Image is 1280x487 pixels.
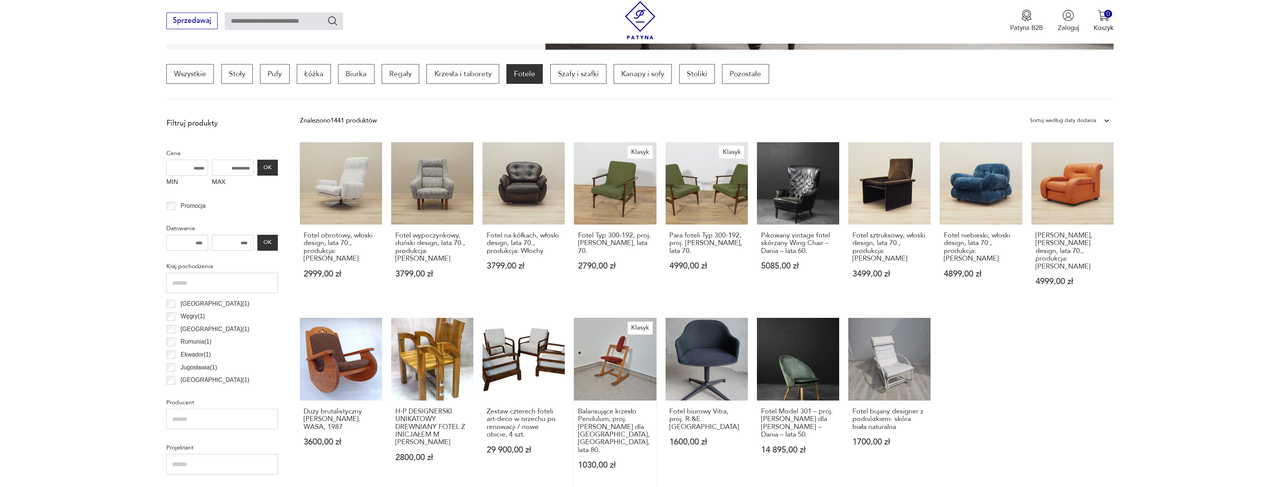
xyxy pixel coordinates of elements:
a: Zestaw czterech foteli art-deco w orzechu po renowacji / nowe obicie, 4 szt.Zestaw czterech fotel... [483,318,565,487]
a: Sprzedawaj [166,18,218,24]
a: Fotel obrotowy, włoski design, lata 70., produkcja: WłochyFotel obrotowy, włoski design, lata 70.... [300,142,382,303]
a: Krzesła i taborety [426,64,499,84]
button: OK [257,160,278,176]
p: Biurka [338,64,374,84]
p: 3499,00 zł [852,270,927,278]
div: Znaleziono 1441 produktów [300,116,377,126]
p: Jugosławia ( 1 ) [181,363,217,372]
a: Stoliki [679,64,715,84]
p: Patyna B2B [1010,24,1043,32]
button: OK [257,235,278,251]
img: Ikonka użytkownika [1062,9,1074,21]
div: 0 [1104,10,1112,18]
p: Projektant [166,443,278,452]
a: Fotel biurowy Vitra, proj. R.&E. BouroullecFotel biurowy Vitra, proj. R.&E. [GEOGRAPHIC_DATA]1600... [666,318,748,487]
h3: Duży brutalistyczny [PERSON_NAME]. WASA, 1987 [304,408,378,431]
p: Producent [166,397,278,407]
a: KlasykFotel Typ 300-192, proj. J. Kędziorek, lata 70.Fotel Typ 300-192, proj. [PERSON_NAME], lata... [574,142,656,303]
button: 0Koszyk [1094,9,1114,32]
h3: Fotel niebieski, włoski design, lata 70., produkcja: [PERSON_NAME] [944,232,1018,263]
p: Rumunia ( 1 ) [181,337,212,347]
h3: Fotel na kółkach, włoski design, lata 70., produkcja: Włochy [487,232,561,255]
p: Zaloguj [1058,24,1079,32]
p: 2790,00 zł [578,262,652,270]
p: 1700,00 zł [852,438,927,446]
a: Pozostałe [722,64,769,84]
h3: Zestaw czterech foteli art-deco w orzechu po renowacji / nowe obicie, 4 szt. [487,408,561,439]
h3: Fotel obrotowy, włoski design, lata 70., produkcja: [PERSON_NAME] [304,232,378,263]
h3: Balansujące krzesło Pendulum, proj. [PERSON_NAME] dla [GEOGRAPHIC_DATA], [GEOGRAPHIC_DATA], lata 80. [578,408,652,454]
a: Fotel sztruksowy, włoski design, lata 70., produkcja: WłochyFotel sztruksowy, włoski design, lata... [848,142,931,303]
a: Duży brutalistyczny fotel bujany. WASA, 1987Duży brutalistyczny [PERSON_NAME]. WASA, 19873600,00 zł [300,318,382,487]
h3: Pikowany vintage fotel skórzany Wing Chair – Dania – lata 60. [761,232,835,255]
p: Koszyk [1094,24,1114,32]
button: Zaloguj [1058,9,1079,32]
p: 4990,00 zł [669,262,744,270]
p: 1030,00 zł [578,461,652,469]
label: MAX [212,176,254,190]
a: Fotel rudy, duński design, lata 70., produkcja: Dania[PERSON_NAME], [PERSON_NAME] design, lata 70... [1031,142,1114,303]
p: [GEOGRAPHIC_DATA] ( 1 ) [181,375,249,385]
p: Promocja [181,201,206,211]
img: Ikona medalu [1021,9,1032,21]
h3: Fotel wypoczynkowy, duński design, lata 70., produkcja: [PERSON_NAME] [395,232,470,263]
p: Węgry ( 1 ) [181,311,205,321]
a: H-P DESIGNERSKI UNIKATOWY DREWNIANY FOTEL Z INICJAŁEM M JEDYNY J.SUHADOLCH-P DESIGNERSKI UNIKATOW... [391,318,473,487]
h3: Fotel bujany designer z podnóżkiem- skóra biała naturalna [852,408,927,431]
a: Ikona medaluPatyna B2B [1010,9,1043,32]
a: Wszystkie [166,64,214,84]
h3: Para foteli Typ 300-192, proj. [PERSON_NAME], lata 70. [669,232,744,255]
img: Patyna - sklep z meblami i dekoracjami vintage [621,1,660,39]
p: 2800,00 zł [395,454,470,462]
p: 29 900,00 zł [487,446,561,454]
a: Fotele [506,64,543,84]
div: Sortuj według daty dodania [1030,116,1096,126]
p: Łóżka [297,64,331,84]
p: 2999,00 zł [304,270,378,278]
h3: Fotel Model 301 – proj. [PERSON_NAME] dla [PERSON_NAME] – Dania – lata 50. [761,408,835,439]
a: KlasykBalansujące krzesło Pendulum, proj. P. Opsvik dla Stokke, Norwegia, lata 80.Balansujące krz... [574,318,656,487]
p: Datowanie [166,223,278,233]
h3: Fotel Typ 300-192, proj. [PERSON_NAME], lata 70. [578,232,652,255]
a: KlasykPara foteli Typ 300-192, proj. J. Kędziorek, lata 70.Para foteli Typ 300-192, proj. [PERSON... [666,142,748,303]
p: 3799,00 zł [395,270,470,278]
a: Kanapy i sofy [614,64,672,84]
a: Fotel Model 301 – proj. Ejvind A. Johansson dla Godtfred H. Petersen – Dania – lata 50.Fotel Mode... [757,318,839,487]
a: Fotel niebieski, włoski design, lata 70., produkcja: WłochyFotel niebieski, włoski design, lata 7... [940,142,1022,303]
button: Szukaj [327,15,338,26]
a: Pikowany vintage fotel skórzany Wing Chair – Dania – lata 60.Pikowany vintage fotel skórzany Wing... [757,142,839,303]
h3: Fotel sztruksowy, włoski design, lata 70., produkcja: [PERSON_NAME] [852,232,927,263]
p: 1600,00 zł [669,438,744,446]
a: Pufy [260,64,289,84]
a: Szafy i szafki [550,64,606,84]
p: [GEOGRAPHIC_DATA] ( 1 ) [181,324,249,334]
a: Fotel na kółkach, włoski design, lata 70., produkcja: WłochyFotel na kółkach, włoski design, lata... [483,142,565,303]
p: Kraj pochodzenia [166,261,278,271]
p: 5085,00 zł [761,262,835,270]
p: Cena [166,148,278,158]
p: Ekwador ( 1 ) [181,350,211,360]
p: 4999,00 zł [1036,278,1110,286]
h3: [PERSON_NAME], [PERSON_NAME] design, lata 70., produkcja: [PERSON_NAME] [1036,232,1110,270]
a: Fotel wypoczynkowy, duński design, lata 70., produkcja: DaniaFotel wypoczynkowy, duński design, l... [391,142,473,303]
p: 4899,00 zł [944,270,1018,278]
a: Fotel bujany designer z podnóżkiem- skóra biała naturalnaFotel bujany designer z podnóżkiem- skór... [848,318,931,487]
p: 14 895,00 zł [761,446,835,454]
button: Patyna B2B [1010,9,1043,32]
a: Regały [382,64,419,84]
h3: H-P DESIGNERSKI UNIKATOWY DREWNIANY FOTEL Z INICJAŁEM M [PERSON_NAME] [395,408,470,446]
p: [GEOGRAPHIC_DATA] ( 1 ) [181,299,249,309]
h3: Fotel biurowy Vitra, proj. R.&E. [GEOGRAPHIC_DATA] [669,408,744,431]
p: Stoły [221,64,253,84]
img: Ikona koszyka [1098,9,1109,21]
p: 3799,00 zł [487,262,561,270]
p: Filtruj produkty [166,118,278,128]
